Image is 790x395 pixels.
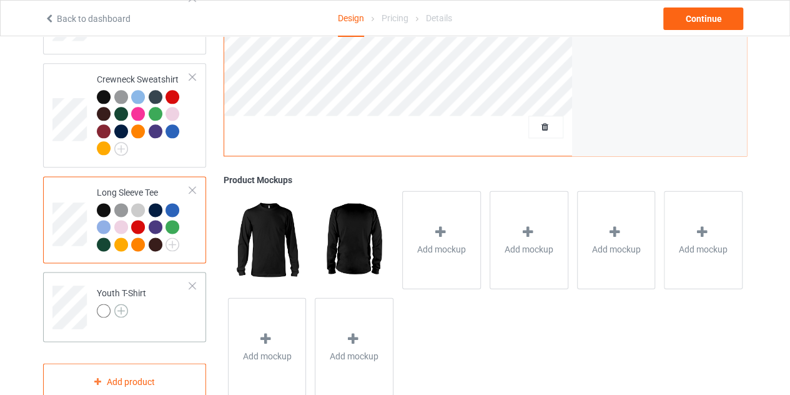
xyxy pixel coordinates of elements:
span: Add mockup [679,242,728,255]
div: Details [426,1,452,36]
img: regular.jpg [315,191,393,288]
span: Add mockup [417,242,466,255]
div: Crewneck Sweatshirt [97,73,190,154]
div: Design [338,1,364,37]
div: Continue [663,7,743,30]
img: regular.jpg [228,191,306,288]
div: Youth T-Shirt [43,272,206,342]
div: Add mockup [664,191,743,289]
a: Back to dashboard [44,14,131,24]
div: Add mockup [490,191,568,289]
span: Add mockup [591,242,640,255]
img: svg+xml;base64,PD94bWwgdmVyc2lvbj0iMS4wIiBlbmNvZGluZz0iVVRGLTgiPz4KPHN2ZyB3aWR0aD0iMjJweCIgaGVpZ2... [165,237,179,251]
div: Add mockup [402,191,481,289]
div: Long Sleeve Tee [97,186,190,251]
div: Long Sleeve Tee [43,176,206,264]
img: svg+xml;base64,PD94bWwgdmVyc2lvbj0iMS4wIiBlbmNvZGluZz0iVVRGLTgiPz4KPHN2ZyB3aWR0aD0iMjJweCIgaGVpZ2... [114,142,128,156]
span: Add mockup [330,349,378,362]
div: Pricing [382,1,408,36]
div: Add mockup [577,191,656,289]
img: svg+xml;base64,PD94bWwgdmVyc2lvbj0iMS4wIiBlbmNvZGluZz0iVVRGLTgiPz4KPHN2ZyB3aWR0aD0iMjJweCIgaGVpZ2... [114,304,128,317]
div: Crewneck Sweatshirt [43,63,206,167]
div: Product Mockups [224,174,747,186]
span: Add mockup [243,349,292,362]
span: Add mockup [505,242,553,255]
div: Youth T-Shirt [97,287,146,317]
